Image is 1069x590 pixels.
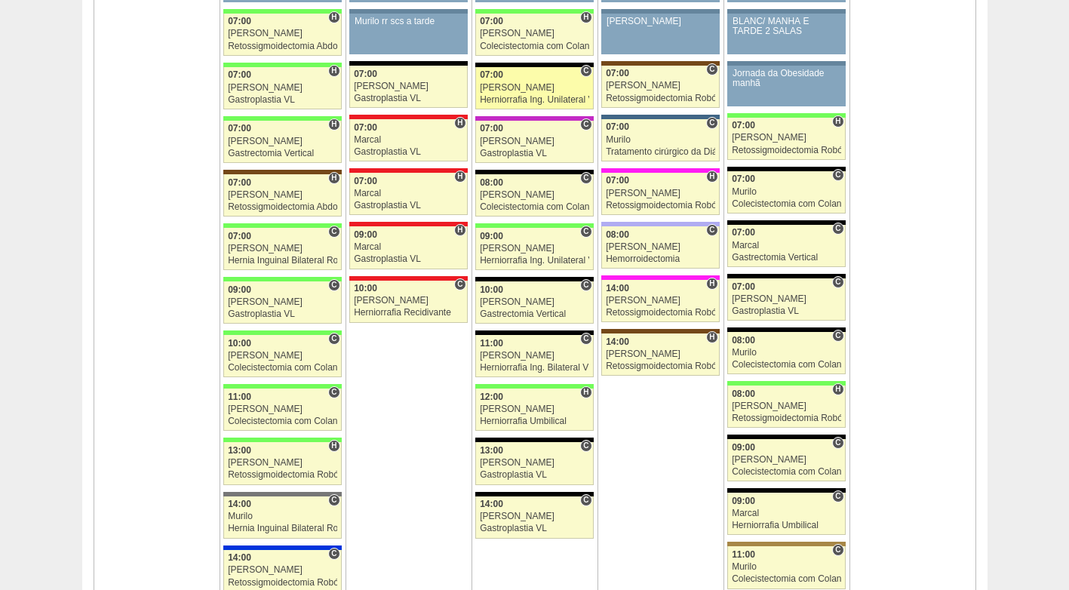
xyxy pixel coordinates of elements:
[223,335,341,377] a: C 10:00 [PERSON_NAME] Colecistectomia com Colangiografia VL
[354,254,463,264] div: Gastroplastia VL
[223,492,341,496] div: Key: Santa Catarina
[480,177,503,188] span: 08:00
[480,470,589,480] div: Gastroplastia VL
[580,279,591,291] span: Consultório
[601,275,719,280] div: Key: Pro Matre
[223,496,341,539] a: C 14:00 Murilo Hernia Inguinal Bilateral Robótica
[832,169,843,181] span: Consultório
[228,552,251,563] span: 14:00
[606,361,715,371] div: Retossigmoidectomia Robótica
[727,386,845,428] a: H 08:00 [PERSON_NAME] Retossigmoidectomia Robótica
[354,147,463,157] div: Gastroplastia VL
[349,115,467,119] div: Key: Assunção
[480,190,589,200] div: [PERSON_NAME]
[580,11,591,23] span: Hospital
[228,149,337,158] div: Gastrectomia Vertical
[223,281,341,324] a: C 09:00 [PERSON_NAME] Gastroplastia VL
[475,174,593,217] a: C 08:00 [PERSON_NAME] Colecistectomia com Colangiografia VL
[480,499,503,509] span: 14:00
[606,121,629,132] span: 07:00
[727,493,845,535] a: C 09:00 Marcal Herniorrafia Umbilical
[480,123,503,134] span: 07:00
[480,297,589,307] div: [PERSON_NAME]
[727,9,845,14] div: Key: Aviso
[223,330,341,335] div: Key: Brasil
[228,578,337,588] div: Retossigmoidectomia Robótica
[475,389,593,431] a: H 12:00 [PERSON_NAME] Herniorrafia Umbilical
[480,41,589,51] div: Colecistectomia com Colangiografia VL
[223,174,341,217] a: H 07:00 [PERSON_NAME] Retossigmoidectomia Abdominal VL
[601,9,719,14] div: Key: Aviso
[732,227,755,238] span: 07:00
[354,94,463,103] div: Gastroplastia VL
[223,545,341,550] div: Key: São Luiz - Itaim
[349,14,467,54] a: Murilo rr scs a tarde
[223,277,341,281] div: Key: Brasil
[354,81,463,91] div: [PERSON_NAME]
[706,63,717,75] span: Consultório
[228,309,337,319] div: Gastroplastia VL
[732,294,841,304] div: [PERSON_NAME]
[223,384,341,389] div: Key: Brasil
[228,351,337,361] div: [PERSON_NAME]
[354,122,377,133] span: 07:00
[727,542,845,546] div: Key: Oswaldo Cruz Paulista
[732,549,755,560] span: 11:00
[606,147,715,157] div: Tratamento cirúrgico da Diástase do reto abdomem
[354,242,463,252] div: Marcal
[328,440,339,452] span: Hospital
[480,202,589,212] div: Colecistectomia com Colangiografia VL
[354,135,463,145] div: Marcal
[228,256,337,266] div: Hernia Inguinal Bilateral Robótica
[606,68,629,78] span: 07:00
[475,492,593,496] div: Key: Blanc
[601,115,719,119] div: Key: São Luiz - Jabaquara
[732,348,841,358] div: Murilo
[228,392,251,402] span: 11:00
[727,118,845,160] a: H 07:00 [PERSON_NAME] Retossigmoidectomia Robótica
[228,16,251,26] span: 07:00
[223,14,341,56] a: H 07:00 [PERSON_NAME] Retossigmoidectomia Abdominal VL
[223,438,341,442] div: Key: Brasil
[480,137,589,146] div: [PERSON_NAME]
[727,274,845,278] div: Key: Blanc
[328,118,339,131] span: Hospital
[328,279,339,291] span: Consultório
[349,66,467,108] a: 07:00 [PERSON_NAME] Gastroplastia VL
[475,121,593,163] a: C 07:00 [PERSON_NAME] Gastroplastia VL
[732,241,841,250] div: Marcal
[727,61,845,66] div: Key: Aviso
[733,17,840,36] div: BLANC/ MANHÃ E TARDE 2 SALAS
[606,296,715,306] div: [PERSON_NAME]
[601,226,719,269] a: C 08:00 [PERSON_NAME] Hemorroidectomia
[601,329,719,333] div: Key: Santa Joana
[732,389,755,399] span: 08:00
[832,544,843,556] span: Consultório
[732,133,841,143] div: [PERSON_NAME]
[328,65,339,77] span: Hospital
[354,229,377,240] span: 09:00
[732,401,841,411] div: [PERSON_NAME]
[228,284,251,295] span: 09:00
[480,445,503,456] span: 13:00
[228,363,337,373] div: Colecistectomia com Colangiografia VL
[354,189,463,198] div: Marcal
[727,327,845,332] div: Key: Blanc
[328,172,339,184] span: Hospital
[480,524,589,533] div: Gastroplastia VL
[606,229,629,240] span: 08:00
[832,383,843,395] span: Hospital
[727,278,845,321] a: C 07:00 [PERSON_NAME] Gastroplastia VL
[832,437,843,449] span: Consultório
[223,121,341,163] a: H 07:00 [PERSON_NAME] Gastrectomia Vertical
[475,14,593,56] a: H 07:00 [PERSON_NAME] Colecistectomia com Colangiografia VL
[607,17,714,26] div: [PERSON_NAME]
[606,201,715,210] div: Retossigmoidectomia Robótica
[732,306,841,316] div: Gastroplastia VL
[480,231,503,241] span: 09:00
[475,384,593,389] div: Key: Brasil
[706,224,717,236] span: Consultório
[601,333,719,376] a: H 14:00 [PERSON_NAME] Retossigmoidectomia Robótica
[606,254,715,264] div: Hemorroidectomia
[328,11,339,23] span: Hospital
